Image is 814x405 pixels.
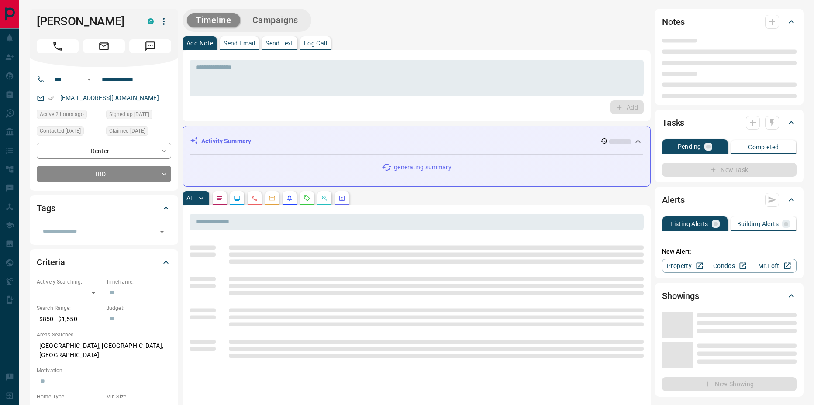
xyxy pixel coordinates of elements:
[304,40,327,46] p: Log Call
[37,367,171,374] p: Motivation:
[187,13,240,27] button: Timeline
[707,259,752,273] a: Condos
[752,259,797,273] a: Mr.Loft
[60,94,159,101] a: [EMAIL_ADDRESS][DOMAIN_NAME]
[37,331,171,339] p: Areas Searched:
[37,339,171,362] p: [GEOGRAPHIC_DATA], [GEOGRAPHIC_DATA], [GEOGRAPHIC_DATA]
[106,304,171,312] p: Budget:
[662,193,685,207] h2: Alerts
[662,259,707,273] a: Property
[37,252,171,273] div: Criteria
[106,278,171,286] p: Timeframe:
[748,144,779,150] p: Completed
[37,110,102,122] div: Wed Oct 15 2025
[321,195,328,202] svg: Opportunities
[186,40,213,46] p: Add Note
[662,15,685,29] h2: Notes
[201,137,251,146] p: Activity Summary
[37,198,171,219] div: Tags
[148,18,154,24] div: condos.ca
[224,40,255,46] p: Send Email
[37,143,171,159] div: Renter
[662,285,797,306] div: Showings
[266,40,293,46] p: Send Text
[109,110,149,119] span: Signed up [DATE]
[190,133,643,149] div: Activity Summary
[109,127,145,135] span: Claimed [DATE]
[286,195,293,202] svg: Listing Alerts
[106,126,171,138] div: Fri Oct 10 2025
[37,126,102,138] div: Fri Oct 10 2025
[37,166,171,182] div: TBD
[40,127,81,135] span: Contacted [DATE]
[40,110,84,119] span: Active 2 hours ago
[394,163,451,172] p: generating summary
[662,247,797,256] p: New Alert:
[670,221,708,227] p: Listing Alerts
[156,226,168,238] button: Open
[244,13,307,27] button: Campaigns
[662,116,684,130] h2: Tasks
[338,195,345,202] svg: Agent Actions
[37,255,65,269] h2: Criteria
[678,144,701,150] p: Pending
[662,112,797,133] div: Tasks
[186,195,193,201] p: All
[48,95,54,101] svg: Email Verified
[737,221,779,227] p: Building Alerts
[37,201,55,215] h2: Tags
[269,195,276,202] svg: Emails
[37,39,79,53] span: Call
[37,14,135,28] h1: [PERSON_NAME]
[37,278,102,286] p: Actively Searching:
[662,189,797,210] div: Alerts
[234,195,241,202] svg: Lead Browsing Activity
[251,195,258,202] svg: Calls
[83,39,125,53] span: Email
[304,195,310,202] svg: Requests
[84,74,94,85] button: Open
[106,393,171,401] p: Min Size:
[106,110,171,122] div: Fri Oct 10 2025
[129,39,171,53] span: Message
[37,304,102,312] p: Search Range:
[662,11,797,32] div: Notes
[216,195,223,202] svg: Notes
[37,393,102,401] p: Home Type:
[37,312,102,326] p: $850 - $1,550
[662,289,699,303] h2: Showings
